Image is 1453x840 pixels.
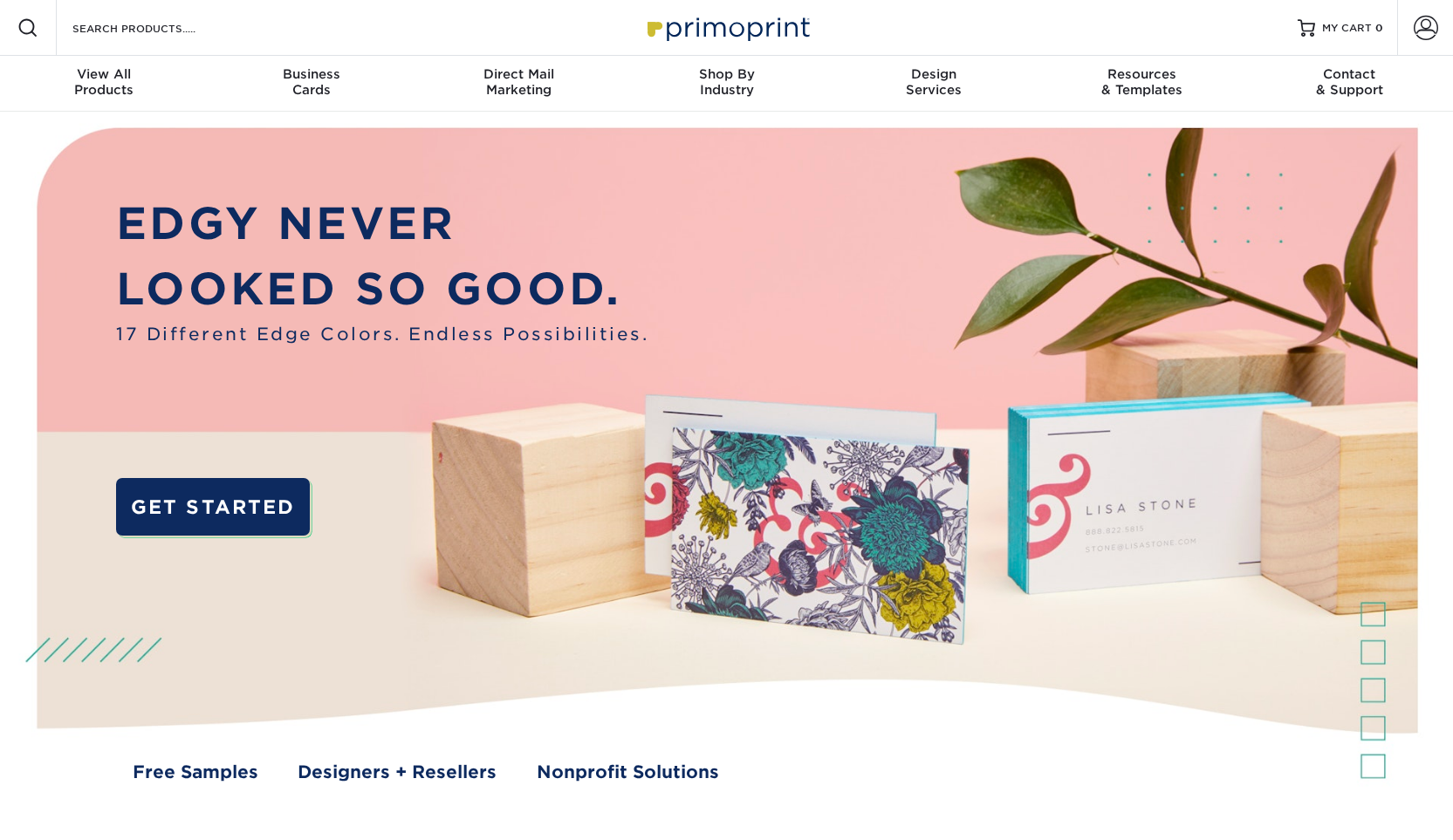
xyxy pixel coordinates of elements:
a: GET STARTED [116,478,310,536]
span: MY CART [1322,21,1372,36]
div: Services [830,66,1038,98]
span: Business [208,66,415,82]
input: SEARCH PRODUCTS..... [71,17,241,38]
span: Shop By [623,66,831,82]
span: 0 [1375,22,1383,34]
a: BusinessCards [208,56,415,112]
div: Cards [208,66,415,98]
div: Industry [623,66,831,98]
a: Free Samples [133,760,258,786]
a: Nonprofit Solutions [537,760,719,786]
a: Designers + Resellers [298,760,497,786]
div: & Support [1245,66,1453,98]
a: Shop ByIndustry [623,56,831,112]
span: Resources [1038,66,1245,82]
p: EDGY NEVER [116,191,648,256]
p: LOOKED SO GOOD. [116,256,648,322]
span: Contact [1245,66,1453,82]
span: 17 Different Edge Colors. Endless Possibilities. [116,322,648,348]
a: Contact& Support [1245,56,1453,112]
span: Design [830,66,1038,82]
a: Resources& Templates [1038,56,1245,112]
img: Primoprint [640,9,814,46]
div: Marketing [415,66,623,98]
a: DesignServices [830,56,1038,112]
div: & Templates [1038,66,1245,98]
a: Direct MailMarketing [415,56,623,112]
span: Direct Mail [415,66,623,82]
